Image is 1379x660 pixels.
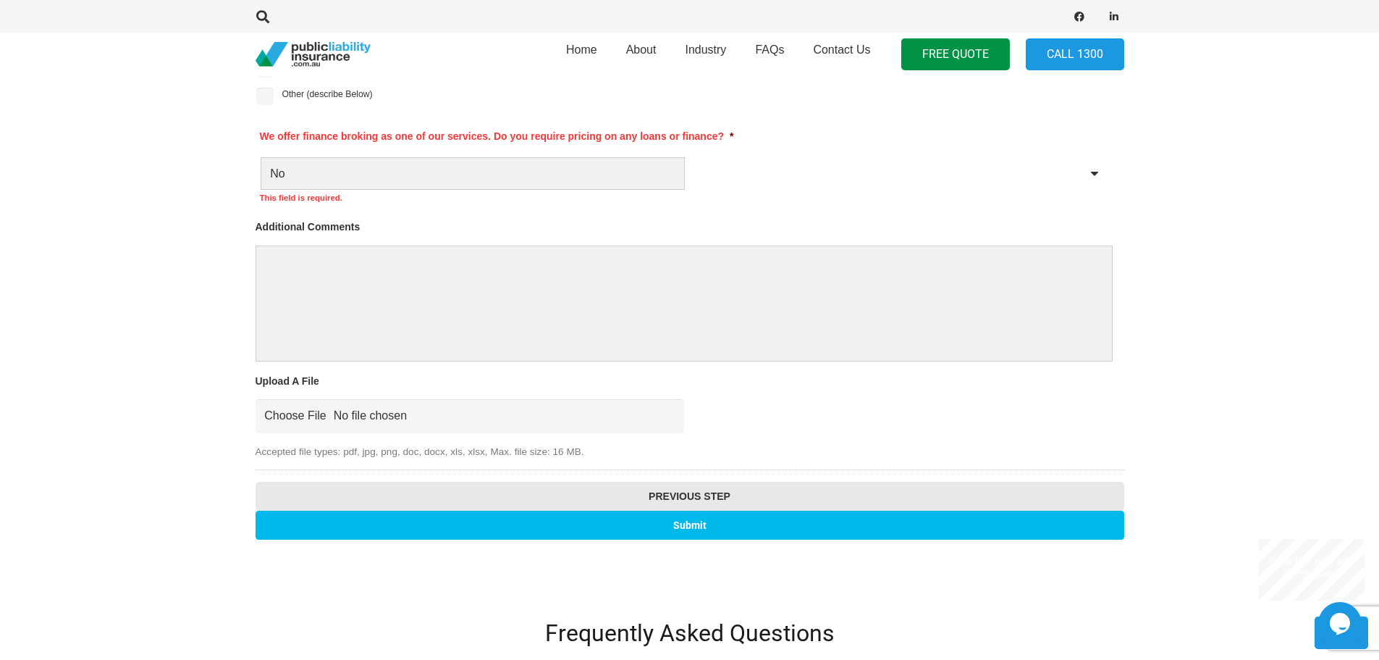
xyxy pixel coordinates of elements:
a: Call 1300 [1026,38,1124,71]
a: Facebook [1069,7,1089,27]
label: We offer finance broking as one of our services. Do you require pricing on any loans or finance? [260,130,734,143]
a: About [612,28,671,80]
div: This field is required. [260,191,1108,204]
a: pli_logotransparent [256,42,371,67]
a: Contact Us [798,28,885,80]
a: Home [552,28,612,80]
iframe: chat widget [1259,539,1365,601]
span: Contact Us [813,43,870,56]
label: Upload A File [256,375,319,388]
label: Other (describe Below) [282,88,372,101]
a: Search [249,10,278,23]
a: FAQs [741,28,798,80]
span: Industry [685,43,726,56]
span: Home [566,43,597,56]
a: Industry [670,28,741,80]
h2: Frequently Asked Questions [256,619,1124,647]
a: Back to top [1315,617,1368,649]
span: Accepted file types: pdf, jpg, png, doc, docx, xls, xlsx, Max. file size: 16 MB. [256,433,1113,460]
a: LinkedIn [1104,7,1124,27]
label: Additional Comments [256,220,360,233]
input: Previous Step [256,482,1124,511]
a: FREE QUOTE [901,38,1010,71]
iframe: chat widget [1318,602,1365,646]
span: About [626,43,657,56]
input: Submit [256,511,1124,539]
span: FAQs [755,43,784,56]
